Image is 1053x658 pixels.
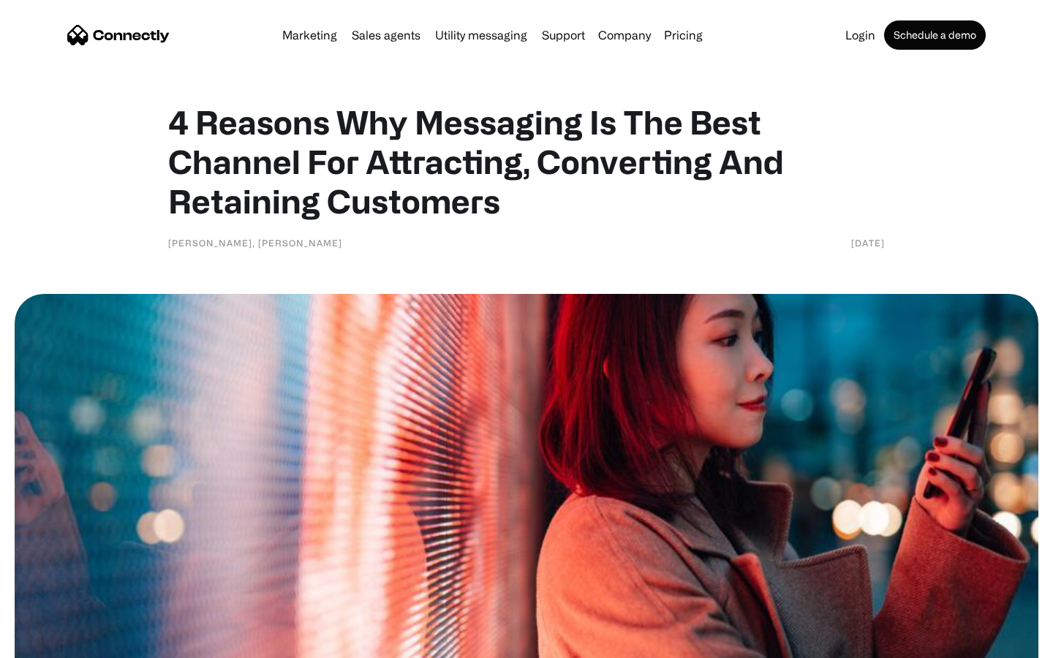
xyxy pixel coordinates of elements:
a: Login [839,29,881,41]
div: [DATE] [851,235,885,250]
a: Utility messaging [429,29,533,41]
div: Company [594,25,655,45]
a: home [67,24,170,46]
div: [PERSON_NAME], [PERSON_NAME] [168,235,342,250]
a: Schedule a demo [884,20,986,50]
a: Sales agents [346,29,426,41]
ul: Language list [29,632,88,653]
div: Company [598,25,651,45]
a: Support [536,29,591,41]
aside: Language selected: English [15,632,88,653]
a: Pricing [658,29,709,41]
a: Marketing [276,29,343,41]
h1: 4 Reasons Why Messaging Is The Best Channel For Attracting, Converting And Retaining Customers [168,102,885,221]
